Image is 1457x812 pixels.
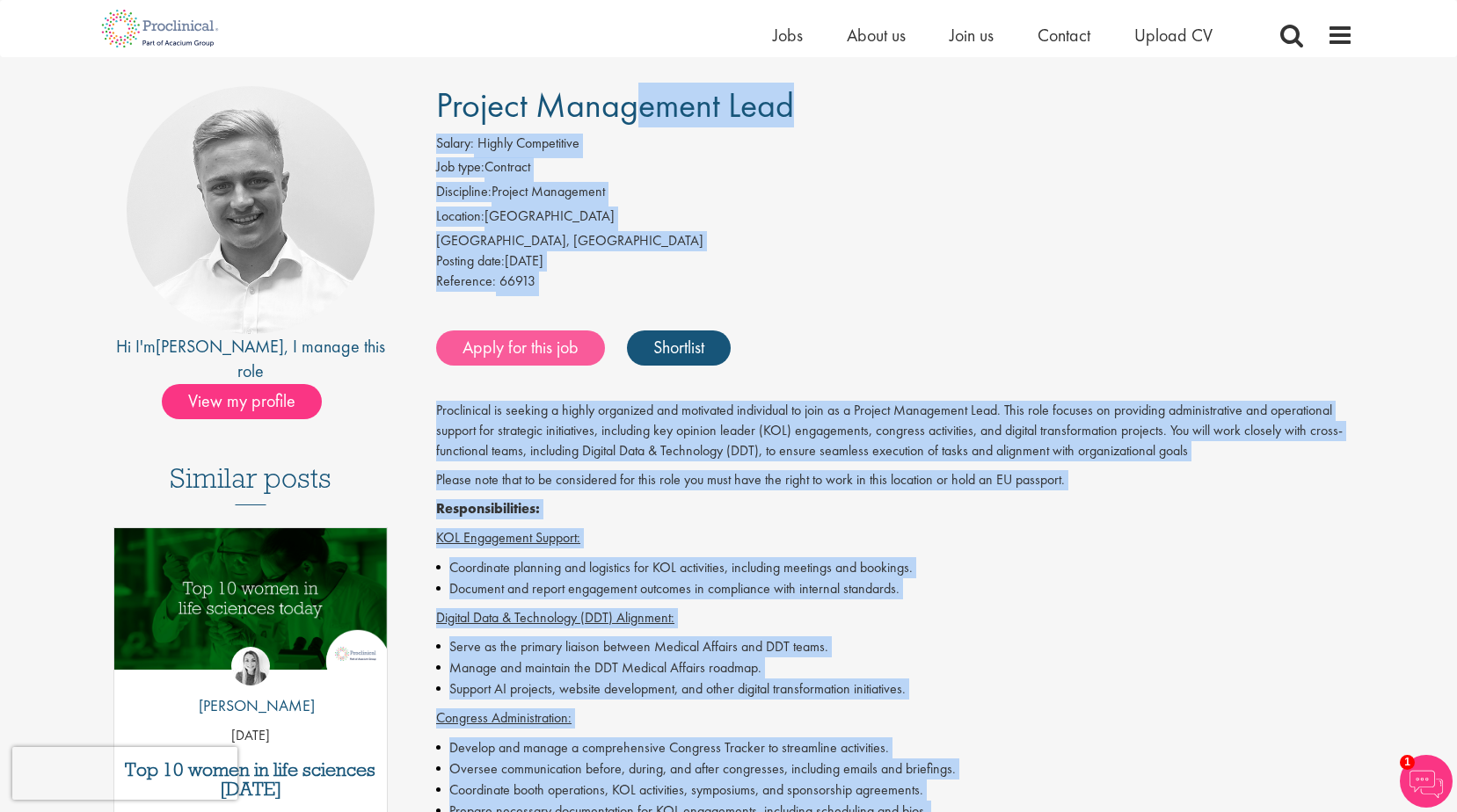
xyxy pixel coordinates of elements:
[436,272,496,292] label: Reference:
[436,231,1353,251] div: [GEOGRAPHIC_DATA], [GEOGRAPHIC_DATA]
[1038,24,1090,47] a: Contact
[436,758,1353,779] li: Oversee communication before, during, and after congresses, including emails and briefings.
[1400,755,1453,808] img: Chatbot
[436,737,1353,758] li: Develop and manage a comprehensive Congress Tracker to streamline activities.
[436,470,1353,490] p: Please note that to be considered for this role you must have the right to work in this location ...
[499,272,535,290] span: 66913
[186,694,315,717] p: [PERSON_NAME]
[847,24,906,47] a: About us
[231,647,270,685] img: Hannah Burke
[162,388,339,410] a: View my profile
[105,334,397,384] div: Hi I'm , I manage this role
[436,657,1353,678] li: Manage and maintain the DDT Medical Affairs roadmap.
[114,528,388,670] img: Top 10 women in life sciences today
[436,207,1353,231] li: [GEOGRAPHIC_DATA]
[436,528,580,547] span: KOL Engagement Support:
[627,330,731,366] a: Shortlist
[436,557,1353,578] li: Coordinate planning and logistics for KOL activities, including meetings and bookings.
[436,83,794,127] span: Project Management Lead
[436,330,605,366] a: Apply for this job
[436,678,1353,700] li: Support AI projects, website development, and other digital transformation initiatives.
[436,157,484,178] label: Job type:
[436,499,540,518] strong: Responsibilities:
[1134,24,1213,47] a: Upload CV
[436,182,492,202] label: Discipline:
[170,463,331,505] h3: Similar posts
[186,647,315,726] a: Hannah Burke [PERSON_NAME]
[127,86,375,334] img: imeage of recruiter Joshua Bye
[123,760,379,799] a: Top 10 women in life sciences [DATE]
[436,578,1353,599] li: Document and report engagement outcomes in compliance with internal standards.
[436,182,1353,207] li: Project Management
[436,207,484,227] label: Location:
[950,24,994,47] a: Join us
[773,24,803,47] a: Jobs
[436,251,505,270] span: Posting date:
[436,636,1353,657] li: Serve as the primary liaison between Medical Affairs and DDT teams.
[156,335,284,358] a: [PERSON_NAME]
[162,384,322,419] span: View my profile
[436,157,1353,182] li: Contract
[436,708,572,727] span: Congress Administration:
[436,134,474,154] label: Salary:
[1400,755,1415,770] span: 1
[114,726,388,746] p: [DATE]
[436,251,1353,272] div: [DATE]
[436,779,1353,801] li: Coordinate booth operations, KOL activities, symposiums, and sponsorship agreements.
[436,608,674,627] span: Digital Data & Technology (DDT) Alignment:
[477,134,579,152] span: Highly Competitive
[436,401,1353,461] p: Proclinical is seeking a highly organized and motivated individual to join as a Project Managemen...
[114,528,388,684] a: Link to a post
[12,747,237,800] iframe: reCAPTCHA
